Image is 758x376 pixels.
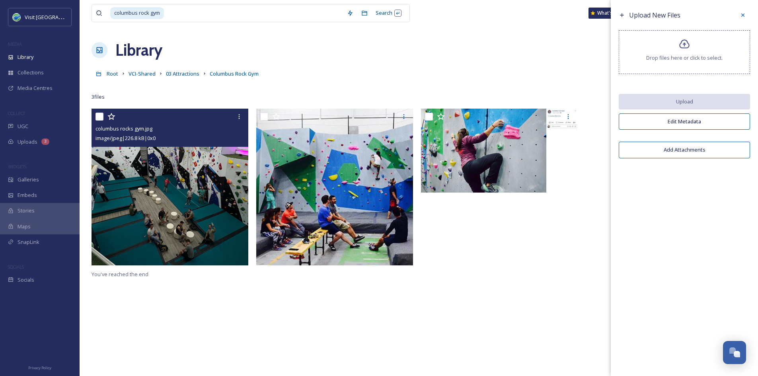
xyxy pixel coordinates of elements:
[18,69,44,76] span: Collections
[28,365,51,370] span: Privacy Policy
[372,5,405,21] div: Search
[18,276,34,284] span: Socials
[8,110,25,116] span: COLLECT
[41,138,49,145] div: 3
[92,271,148,278] span: You've reached the end
[18,84,53,92] span: Media Centres
[619,142,750,158] button: Add Attachments
[8,264,24,270] span: SOCIALS
[256,109,413,265] img: columbus-rock-gym.jpg
[13,13,21,21] img: cvctwitlogo_400x400.jpg
[95,134,156,142] span: image/jpeg | 226.8 kB | 0 x 0
[18,223,31,230] span: Maps
[18,138,37,146] span: Uploads
[95,125,152,132] span: columbus rocks gym.jpg
[18,123,28,130] span: UGC
[92,109,248,265] img: columbus rocks gym.jpg
[166,70,199,77] span: 03 Attractions
[421,109,578,193] img: rock-gym-instagram.JPG
[18,176,39,183] span: Galleries
[18,238,39,246] span: SnapLink
[18,191,37,199] span: Embeds
[8,41,22,47] span: MEDIA
[18,207,35,214] span: Stories
[129,70,156,77] span: VCI-Shared
[107,69,118,78] a: Root
[110,7,164,19] span: columbus rock gym
[210,69,259,78] a: Columbus Rock Gym
[129,69,156,78] a: VCI-Shared
[115,38,162,62] a: Library
[210,70,259,77] span: Columbus Rock Gym
[646,54,723,62] span: Drop files here or click to select.
[25,13,115,21] span: Visit [GEOGRAPHIC_DATA] [US_STATE]
[92,93,105,101] span: 3 file s
[588,8,628,19] a: What's New
[619,113,750,130] button: Edit Metadata
[107,70,118,77] span: Root
[18,53,33,61] span: Library
[8,164,26,169] span: WIDGETS
[723,341,746,364] button: Open Chat
[166,69,199,78] a: 03 Attractions
[28,362,51,372] a: Privacy Policy
[619,94,750,109] button: Upload
[629,11,680,19] span: Upload New Files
